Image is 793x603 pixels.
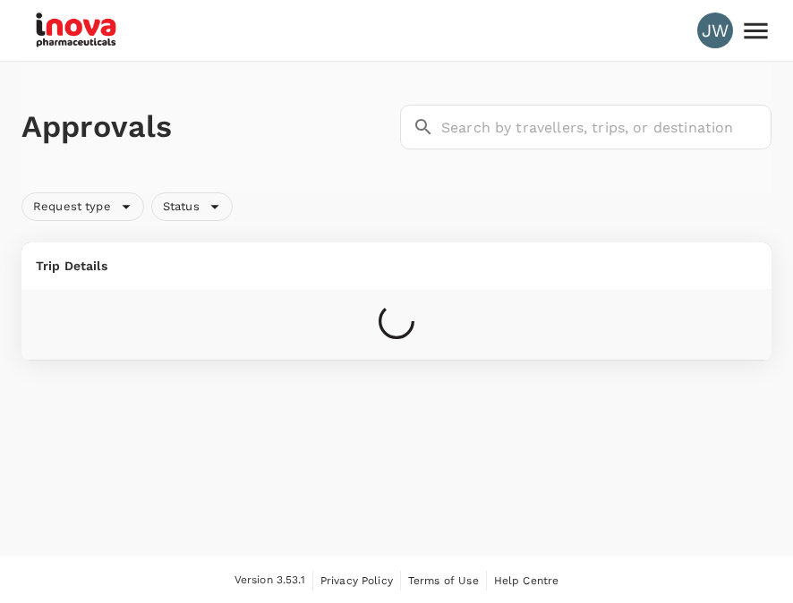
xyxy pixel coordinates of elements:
[441,105,772,149] input: Search by travellers, trips, or destination
[697,13,733,48] div: JW
[151,192,233,221] div: Status
[152,199,210,216] span: Status
[408,574,479,587] span: Terms of Use
[36,11,118,50] img: iNova Pharmaceuticals
[21,192,144,221] div: Request type
[22,199,122,216] span: Request type
[36,257,757,275] p: Trip Details
[408,571,479,590] a: Terms of Use
[494,571,559,590] a: Help Centre
[320,574,393,587] span: Privacy Policy
[21,108,393,146] h1: Approvals
[320,571,393,590] a: Privacy Policy
[234,572,305,590] span: Version 3.53.1
[494,574,559,587] span: Help Centre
